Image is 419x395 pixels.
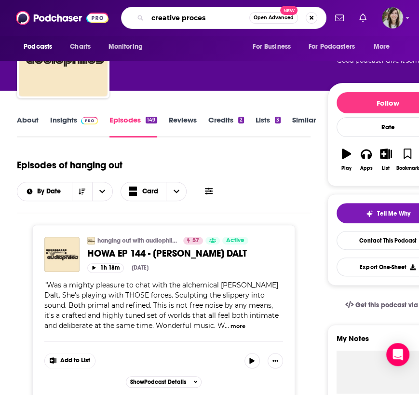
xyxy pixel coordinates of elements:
[253,40,291,54] span: For Business
[292,115,316,137] a: Similar
[356,142,376,177] button: Apps
[374,40,390,54] span: More
[24,40,52,54] span: Podcasts
[256,115,281,137] a: Lists3
[396,165,419,171] div: Bookmark
[222,237,248,245] a: Active
[45,353,95,368] button: Show More Button
[376,142,396,177] button: List
[121,182,187,201] button: Choose View
[382,7,403,28] img: User Profile
[268,353,283,368] button: Show More Button
[382,7,403,28] button: Show profile menu
[280,6,297,15] span: New
[126,376,202,388] button: ShowPodcast Details
[72,182,92,201] button: Sort Direction
[341,165,351,171] div: Play
[97,237,177,245] a: hanging out with audiophiles
[64,38,96,56] a: Charts
[17,188,72,195] button: open menu
[17,38,65,56] button: open menu
[70,40,91,54] span: Charts
[230,322,245,330] button: more
[169,115,197,137] a: Reviews
[108,40,142,54] span: Monitoring
[16,9,108,27] img: Podchaser - Follow, Share and Rate Podcasts
[360,165,372,171] div: Apps
[226,236,244,245] span: Active
[101,38,155,56] button: open menu
[254,15,294,20] span: Open Advanced
[148,10,249,26] input: Search podcasts, credits, & more...
[355,10,370,26] a: Show notifications dropdown
[17,159,122,171] h1: Episodes of hanging out
[249,12,298,24] button: Open AdvancedNew
[382,7,403,28] span: Logged in as devinandrade
[142,188,158,195] span: Card
[44,281,279,330] span: "
[331,10,348,26] a: Show notifications dropdown
[130,379,186,385] span: Show Podcast Details
[60,357,90,364] span: Add to List
[87,247,247,259] span: HOWA EP 144 - [PERSON_NAME] DALT
[92,182,112,201] button: open menu
[44,237,80,272] img: HOWA EP 144 - LUCRECIA DALT
[37,188,64,195] span: By Date
[367,38,402,56] button: open menu
[146,117,157,123] div: 149
[246,38,303,56] button: open menu
[365,210,373,218] img: tell me why sparkle
[309,40,355,54] span: For Podcasters
[132,264,149,271] div: [DATE]
[87,263,124,272] button: 1h 18m
[183,237,203,245] a: 57
[377,210,410,218] span: Tell Me Why
[109,115,157,137] a: Episodes149
[17,182,113,201] h2: Choose List sort
[87,247,283,259] a: HOWA EP 144 - [PERSON_NAME] DALT
[208,115,244,137] a: Credits2
[81,117,98,124] img: Podchaser Pro
[225,321,229,330] span: ...
[302,38,369,56] button: open menu
[275,117,281,123] div: 3
[50,115,98,137] a: InsightsPodchaser Pro
[386,343,409,366] div: Open Intercom Messenger
[192,236,199,245] span: 57
[17,115,39,137] a: About
[382,165,390,171] div: List
[238,117,244,123] div: 2
[87,237,95,245] img: hanging out with audiophiles
[121,7,326,29] div: Search podcasts, credits, & more...
[44,281,279,330] span: Was a mighty pleasure to chat with the alchemical [PERSON_NAME] Dalt. She's playing with THOSE fo...
[337,142,356,177] button: Play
